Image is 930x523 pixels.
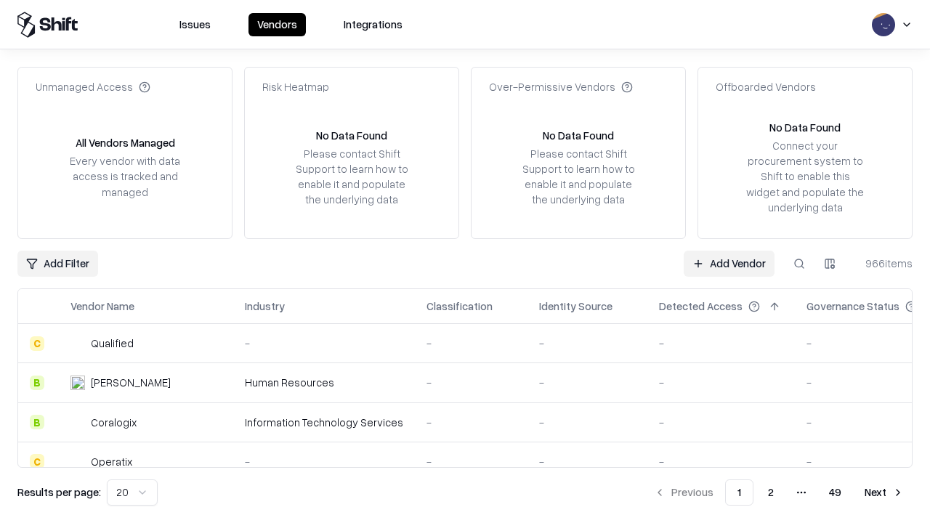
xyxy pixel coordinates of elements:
div: Governance Status [806,299,899,314]
div: No Data Found [316,128,387,143]
div: - [426,415,516,430]
div: - [426,454,516,469]
div: - [659,454,783,469]
div: Industry [245,299,285,314]
div: Please contact Shift Support to learn how to enable it and populate the underlying data [291,146,412,208]
div: Identity Source [539,299,612,314]
div: B [30,415,44,429]
div: - [426,375,516,390]
div: Over-Permissive Vendors [489,79,633,94]
div: 966 items [854,256,913,271]
nav: pagination [645,479,913,506]
div: Unmanaged Access [36,79,150,94]
div: C [30,336,44,351]
button: Issues [171,13,219,36]
img: Qualified [70,336,85,351]
div: Operatix [91,454,132,469]
div: Detected Access [659,299,743,314]
button: Add Filter [17,251,98,277]
div: Connect your procurement system to Shift to enable this widget and populate the underlying data [745,138,865,215]
button: 49 [817,479,853,506]
div: Offboarded Vendors [716,79,816,94]
div: Information Technology Services [245,415,403,430]
button: 1 [725,479,753,506]
div: B [30,376,44,390]
div: - [659,415,783,430]
div: Every vendor with data access is tracked and managed [65,153,185,199]
div: - [245,336,403,351]
div: All Vendors Managed [76,135,175,150]
div: - [659,336,783,351]
button: Integrations [335,13,411,36]
div: Coralogix [91,415,137,430]
div: - [539,415,636,430]
div: - [659,375,783,390]
div: - [539,336,636,351]
div: - [539,454,636,469]
img: Coralogix [70,415,85,429]
div: [PERSON_NAME] [91,375,171,390]
div: - [426,336,516,351]
div: - [245,454,403,469]
a: Add Vendor [684,251,775,277]
div: Human Resources [245,375,403,390]
div: C [30,454,44,469]
div: Classification [426,299,493,314]
div: Please contact Shift Support to learn how to enable it and populate the underlying data [518,146,639,208]
div: No Data Found [769,120,841,135]
div: Vendor Name [70,299,134,314]
img: Operatix [70,454,85,469]
div: No Data Found [543,128,614,143]
button: 2 [756,479,785,506]
div: Risk Heatmap [262,79,329,94]
div: Qualified [91,336,134,351]
button: Next [856,479,913,506]
button: Vendors [248,13,306,36]
div: - [539,375,636,390]
img: Deel [70,376,85,390]
p: Results per page: [17,485,101,500]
